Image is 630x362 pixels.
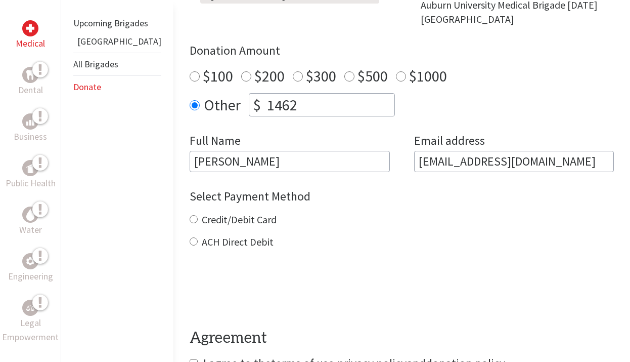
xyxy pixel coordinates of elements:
div: Water [22,207,38,223]
h4: Agreement [190,329,614,347]
label: Email address [414,133,485,151]
a: All Brigades [73,58,118,70]
img: Business [26,117,34,126]
a: DentalDental [18,67,43,97]
label: $300 [306,66,336,86]
div: Legal Empowerment [22,300,38,316]
a: Legal EmpowermentLegal Empowerment [2,300,59,344]
div: $ [249,94,265,116]
input: Your Email [414,151,614,172]
label: Other [204,93,241,116]
a: EngineeringEngineering [8,253,53,284]
div: Public Health [22,160,38,176]
img: Public Health [26,163,34,173]
img: Medical [26,24,34,32]
a: Upcoming Brigades [73,17,148,29]
a: BusinessBusiness [14,113,47,144]
li: Ghana [73,34,161,53]
p: Business [14,130,47,144]
label: $200 [254,66,285,86]
div: Business [22,113,38,130]
img: Engineering [26,257,34,265]
label: Full Name [190,133,241,151]
label: Credit/Debit Card [202,213,277,226]
p: Engineering [8,269,53,284]
li: Donate [73,76,161,98]
label: ACH Direct Debit [202,235,274,248]
li: All Brigades [73,53,161,76]
div: Dental [22,67,38,83]
a: [GEOGRAPHIC_DATA] [77,35,161,47]
input: Enter Full Name [190,151,390,172]
p: Water [19,223,42,237]
a: Donate [73,81,101,93]
label: $1000 [409,66,447,86]
a: Public HealthPublic Health [6,160,56,190]
h4: Select Payment Method [190,188,614,205]
input: Enter Amount [265,94,394,116]
img: Legal Empowerment [26,305,34,311]
p: Legal Empowerment [2,316,59,344]
p: Medical [16,36,45,51]
h4: Donation Amount [190,43,614,59]
img: Dental [26,70,34,79]
a: MedicalMedical [16,20,45,51]
p: Public Health [6,176,56,190]
p: Dental [18,83,43,97]
label: $500 [357,66,388,86]
div: Medical [22,20,38,36]
a: WaterWater [19,207,42,237]
iframe: reCAPTCHA [190,269,343,309]
label: $100 [203,66,233,86]
li: Upcoming Brigades [73,12,161,34]
div: Engineering [22,253,38,269]
img: Water [26,209,34,220]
